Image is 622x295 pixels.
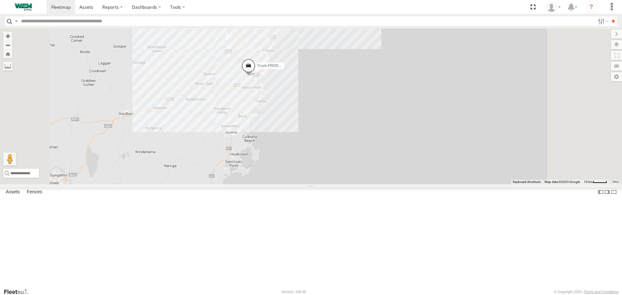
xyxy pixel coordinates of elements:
label: Map Settings [611,72,622,81]
button: Keyboard shortcuts [513,180,541,184]
label: Search Query [14,17,19,26]
a: Terms and Conditions [584,290,618,294]
span: Map data ©2025 Google [545,180,580,184]
div: © Copyright 2025 - [554,290,618,294]
span: Truck-FRO52R [257,64,283,68]
label: Dock Summary Table to the Right [604,187,610,197]
a: Terms (opens in new tab) [612,180,619,183]
div: Kevin Webb [544,2,563,12]
label: Search Filter Options [595,17,609,26]
button: Zoom Home [3,50,12,58]
i: ? [586,2,596,12]
a: Visit our Website [4,289,33,295]
button: Drag Pegman onto the map to open Street View [3,153,16,165]
button: Zoom in [3,32,12,40]
label: Hide Summary Table [611,187,617,197]
button: Zoom out [3,40,12,50]
span: 10 km [584,180,593,184]
label: Fences [24,188,45,197]
label: Dock Summary Table to the Left [597,187,604,197]
button: Map Scale: 10 km per 40 pixels [582,180,609,184]
div: Version: 308.00 [282,290,306,294]
img: WEMCivilLogo.svg [6,4,40,11]
label: Measure [3,62,12,71]
label: Assets [3,188,23,197]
